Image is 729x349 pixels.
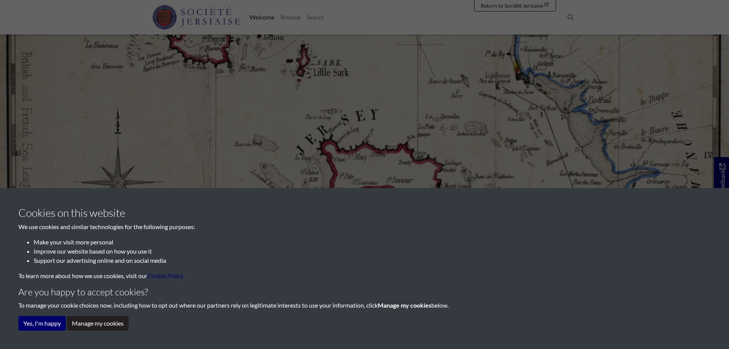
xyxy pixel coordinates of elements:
[34,247,711,256] li: Improve our website based on how you use it
[18,222,711,231] p: We use cookies and similar technologies for the following purposes:
[34,256,711,265] li: Support our advertising online and on social media
[67,316,129,331] button: Manage my cookies
[18,316,66,331] button: Yes, I'm happy
[378,301,431,309] strong: Manage my cookies
[18,287,711,298] h4: Are you happy to accept cookies?
[18,206,711,220] h3: Cookies on this website
[18,301,711,310] p: To manage your cookie choices now, including how to opt out where our partners rely on legitimate...
[34,238,711,247] li: Make your visit more personal
[18,271,711,280] p: To learn more about how we use cookies, visit our
[147,272,183,279] a: learn more about cookies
